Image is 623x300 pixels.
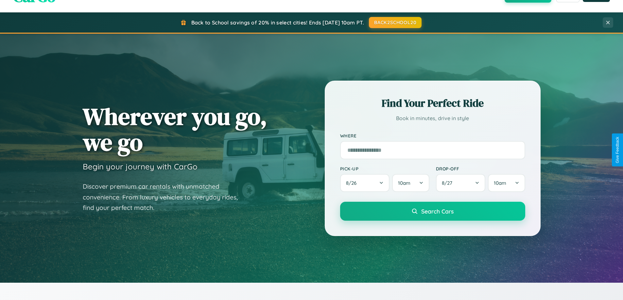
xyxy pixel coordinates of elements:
span: Back to School savings of 20% in select cities! Ends [DATE] 10am PT. [191,19,364,26]
button: Search Cars [340,202,525,221]
button: 10am [488,174,525,192]
h3: Begin your journey with CarGo [83,162,198,171]
p: Book in minutes, drive in style [340,114,525,123]
h2: Find Your Perfect Ride [340,96,525,110]
span: Search Cars [421,208,454,215]
label: Pick-up [340,166,429,171]
button: BACK2SCHOOL20 [369,17,422,28]
button: 8/26 [340,174,390,192]
h1: Wherever you go, we go [83,103,267,155]
button: 8/27 [436,174,486,192]
span: 8 / 26 [346,180,360,186]
span: 8 / 27 [442,180,456,186]
label: Where [340,133,525,138]
span: 10am [494,180,506,186]
div: Give Feedback [615,137,620,163]
label: Drop-off [436,166,525,171]
p: Discover premium car rentals with unmatched convenience. From luxury vehicles to everyday rides, ... [83,181,246,213]
span: 10am [398,180,410,186]
button: 10am [392,174,429,192]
